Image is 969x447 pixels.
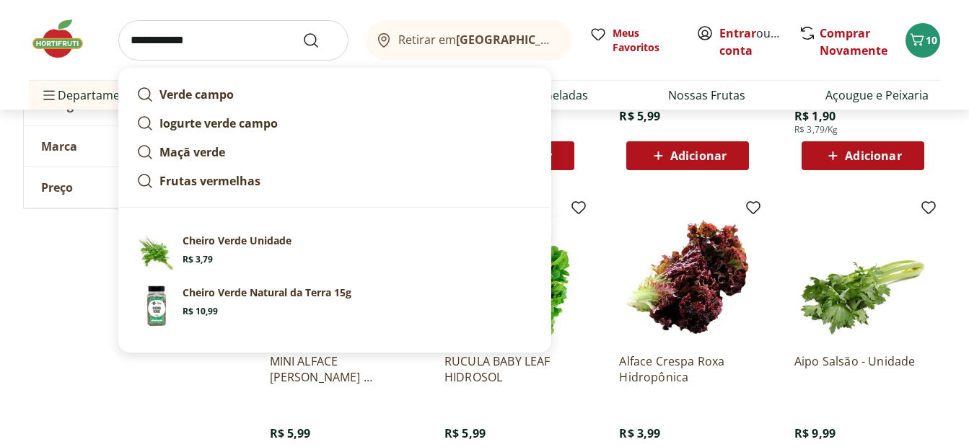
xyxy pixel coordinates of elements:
[40,78,144,112] span: Departamentos
[926,33,937,47] span: 10
[444,425,486,441] span: R$ 5,99
[183,286,351,300] p: Cheiro Verde Natural da Terra 15g
[619,353,756,385] a: Alface Crespa Roxa Hidropônica
[41,139,77,154] span: Marca
[825,87,929,104] a: Açougue e Peixaria
[159,173,260,189] strong: Frutas vermelhas
[118,20,348,61] input: search
[40,78,58,112] button: Menu
[24,126,240,167] button: Marca
[668,87,745,104] a: Nossas Frutas
[619,108,660,124] span: R$ 5,99
[619,205,756,342] img: Alface Crespa Roxa Hidropônica
[398,33,558,46] span: Retirar em
[159,115,278,131] strong: Iogurte verde campo
[29,17,101,61] img: Hortifruti
[619,425,660,441] span: R$ 3,99
[131,167,539,195] a: Frutas vermelhas
[444,353,582,385] a: RUCULA BABY LEAF HIDROSOL
[131,138,539,167] a: Maçã verde
[456,32,699,48] b: [GEOGRAPHIC_DATA]/[GEOGRAPHIC_DATA]
[613,26,679,55] span: Meus Favoritos
[159,87,234,102] strong: Verde campo
[589,26,679,55] a: Meus Favoritos
[41,180,73,195] span: Preço
[136,286,177,326] img: Cheiro Verde Natural da Terra 15g
[159,144,225,160] strong: Maçã verde
[270,425,311,441] span: R$ 5,99
[131,80,539,109] a: Verde campo
[794,425,836,441] span: R$ 9,99
[136,234,177,274] img: Cheiro Verde Unidade
[183,306,218,317] span: R$ 10,99
[794,108,836,124] span: R$ 1,90
[131,280,539,332] a: Cheiro Verde Natural da Terra 15gCheiro Verde Natural da Terra 15gR$ 10,99
[626,141,749,170] button: Adicionar
[366,20,572,61] button: Retirar em[GEOGRAPHIC_DATA]/[GEOGRAPHIC_DATA]
[820,25,887,58] a: Comprar Novamente
[802,141,924,170] button: Adicionar
[794,124,838,136] span: R$ 3,79/Kg
[794,205,931,342] img: Aipo Salsão - Unidade
[270,353,407,385] a: MINI ALFACE [PERSON_NAME] HIDROSOL
[131,109,539,138] a: Iogurte verde campo
[670,150,727,161] span: Adicionar
[131,228,539,280] a: Cheiro Verde UnidadeCheiro Verde UnidadeR$ 3,79
[24,167,240,208] button: Preço
[794,353,931,385] a: Aipo Salsão - Unidade
[906,23,940,58] button: Carrinho
[719,25,799,58] a: Criar conta
[719,25,756,41] a: Entrar
[719,25,784,59] span: ou
[183,234,291,248] p: Cheiro Verde Unidade
[302,32,337,49] button: Submit Search
[183,254,213,265] span: R$ 3,79
[845,150,901,161] span: Adicionar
